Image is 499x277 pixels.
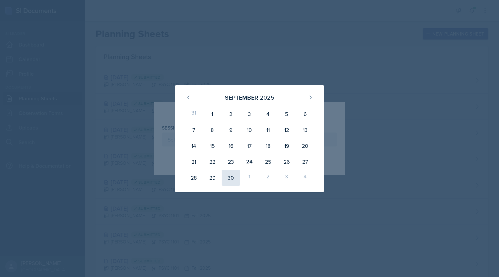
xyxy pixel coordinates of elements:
div: 26 [277,154,296,170]
div: 2 [259,170,277,186]
div: 9 [222,122,240,138]
div: 19 [277,138,296,154]
div: 24 [240,154,259,170]
div: 1 [203,106,222,122]
div: 1 [240,170,259,186]
div: 2 [222,106,240,122]
div: 30 [222,170,240,186]
div: 4 [259,106,277,122]
div: 11 [259,122,277,138]
div: 15 [203,138,222,154]
div: 20 [296,138,315,154]
div: 13 [296,122,315,138]
div: September [225,93,258,102]
div: 6 [296,106,315,122]
div: 18 [259,138,277,154]
div: 23 [222,154,240,170]
div: 29 [203,170,222,186]
div: 3 [277,170,296,186]
div: 5 [277,106,296,122]
div: 31 [184,106,203,122]
div: 12 [277,122,296,138]
div: 27 [296,154,315,170]
div: 22 [203,154,222,170]
div: 28 [184,170,203,186]
div: 3 [240,106,259,122]
div: 2025 [260,93,274,102]
div: 14 [184,138,203,154]
div: 4 [296,170,315,186]
div: 10 [240,122,259,138]
div: 7 [184,122,203,138]
div: 17 [240,138,259,154]
div: 8 [203,122,222,138]
div: 25 [259,154,277,170]
div: 21 [184,154,203,170]
div: 16 [222,138,240,154]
